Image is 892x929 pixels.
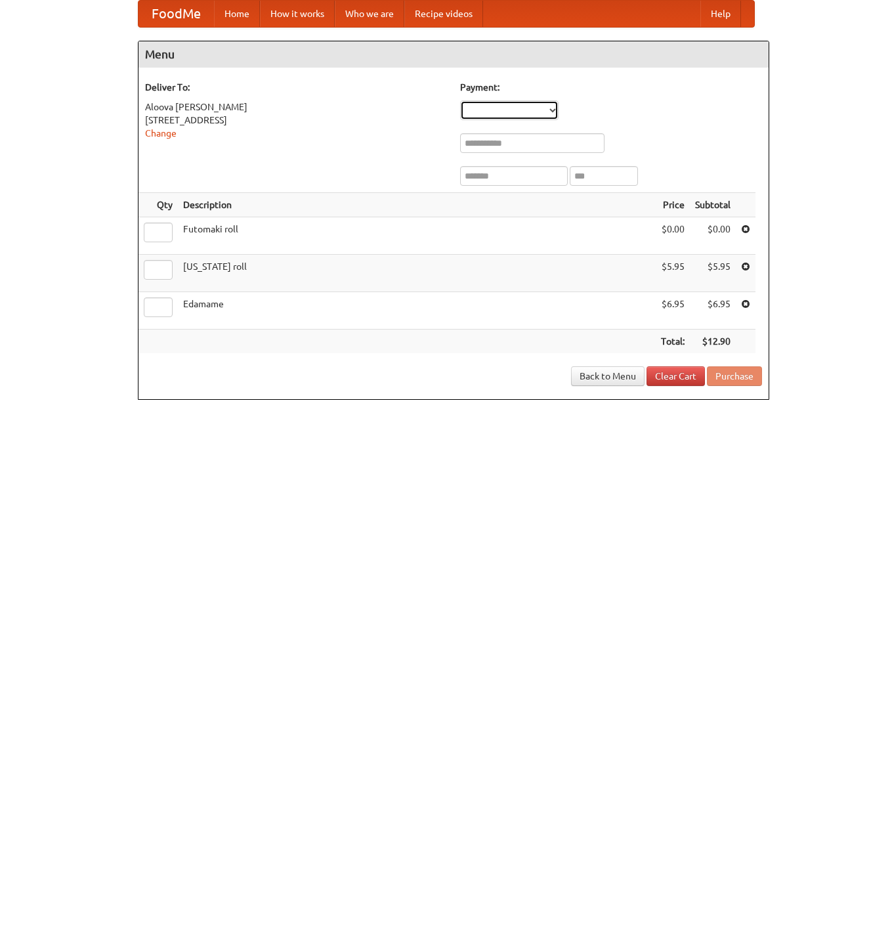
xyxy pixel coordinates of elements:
a: Recipe videos [404,1,483,27]
td: Futomaki roll [178,217,656,255]
h4: Menu [138,41,769,68]
a: Back to Menu [571,366,645,386]
td: $5.95 [656,255,690,292]
td: [US_STATE] roll [178,255,656,292]
th: Qty [138,193,178,217]
th: Description [178,193,656,217]
div: [STREET_ADDRESS] [145,114,447,127]
div: Aloova [PERSON_NAME] [145,100,447,114]
td: $6.95 [690,292,736,330]
th: Subtotal [690,193,736,217]
a: Home [214,1,260,27]
th: $12.90 [690,330,736,354]
h5: Payment: [460,81,762,94]
td: $6.95 [656,292,690,330]
button: Purchase [707,366,762,386]
td: $0.00 [656,217,690,255]
a: How it works [260,1,335,27]
td: Edamame [178,292,656,330]
a: Change [145,128,177,139]
a: Help [700,1,741,27]
th: Total: [656,330,690,354]
td: $0.00 [690,217,736,255]
a: FoodMe [138,1,214,27]
a: Who we are [335,1,404,27]
h5: Deliver To: [145,81,447,94]
td: $5.95 [690,255,736,292]
a: Clear Cart [647,366,705,386]
th: Price [656,193,690,217]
